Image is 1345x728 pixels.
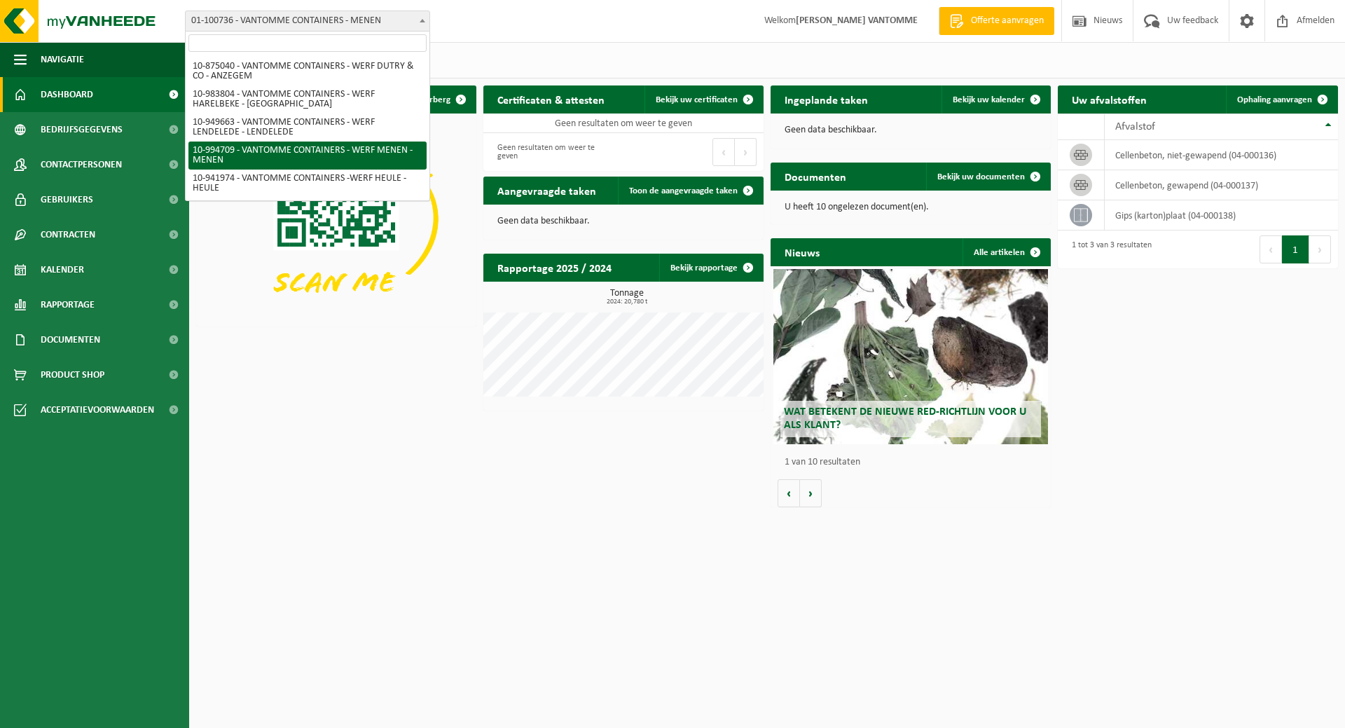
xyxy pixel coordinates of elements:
[1260,235,1282,263] button: Previous
[785,458,1044,467] p: 1 van 10 resultaten
[408,85,475,114] button: Verberg
[785,125,1037,135] p: Geen data beschikbaar.
[1058,85,1161,113] h2: Uw afvalstoffen
[490,298,764,305] span: 2024: 20,780 t
[629,186,738,195] span: Toon de aangevraagde taken
[784,406,1026,431] span: Wat betekent de nieuwe RED-richtlijn voor u als klant?
[1282,235,1309,263] button: 1
[1309,235,1331,263] button: Next
[483,114,764,133] td: Geen resultaten om weer te geven
[188,114,427,142] li: 10-949663 - VANTOMME CONTAINERS - WERF LENDELEDE - LENDELEDE
[926,163,1049,191] a: Bekijk uw documenten
[771,163,860,190] h2: Documenten
[41,322,100,357] span: Documenten
[41,77,93,112] span: Dashboard
[1065,234,1152,265] div: 1 tot 3 van 3 resultaten
[659,254,762,282] a: Bekijk rapportage
[1105,170,1338,200] td: cellenbeton, gewapend (04-000137)
[188,142,427,170] li: 10-994709 - VANTOMME CONTAINERS - WERF MENEN - MENEN
[483,177,610,204] h2: Aangevraagde taken
[1105,140,1338,170] td: cellenbeton, niet-gewapend (04-000136)
[497,217,750,226] p: Geen data beschikbaar.
[41,357,104,392] span: Product Shop
[186,11,429,31] span: 01-100736 - VANTOMME CONTAINERS - MENEN
[1115,121,1155,132] span: Afvalstof
[1226,85,1337,114] a: Ophaling aanvragen
[188,85,427,114] li: 10-983804 - VANTOMME CONTAINERS - WERF HARELBEKE - [GEOGRAPHIC_DATA]
[656,95,738,104] span: Bekijk uw certificaten
[490,289,764,305] h3: Tonnage
[778,479,800,507] button: Vorige
[796,15,918,26] strong: [PERSON_NAME] VANTOMME
[196,114,476,324] img: Download de VHEPlus App
[712,138,735,166] button: Previous
[188,57,427,85] li: 10-875040 - VANTOMME CONTAINERS - WERF DUTRY & CO - ANZEGEM
[185,11,430,32] span: 01-100736 - VANTOMME CONTAINERS - MENEN
[483,254,626,281] h2: Rapportage 2025 / 2024
[188,170,427,198] li: 10-941974 - VANTOMME CONTAINERS -WERF HEULE - HEULE
[41,182,93,217] span: Gebruikers
[41,112,123,147] span: Bedrijfsgegevens
[771,238,834,266] h2: Nieuws
[483,85,619,113] h2: Certificaten & attesten
[937,172,1025,181] span: Bekijk uw documenten
[785,202,1037,212] p: U heeft 10 ongelezen document(en).
[41,287,95,322] span: Rapportage
[963,238,1049,266] a: Alle artikelen
[644,85,762,114] a: Bekijk uw certificaten
[420,95,450,104] span: Verberg
[41,147,122,182] span: Contactpersonen
[953,95,1025,104] span: Bekijk uw kalender
[967,14,1047,28] span: Offerte aanvragen
[800,479,822,507] button: Volgende
[941,85,1049,114] a: Bekijk uw kalender
[735,138,757,166] button: Next
[1105,200,1338,231] td: gips (karton)plaat (04-000138)
[771,85,882,113] h2: Ingeplande taken
[1237,95,1312,104] span: Ophaling aanvragen
[490,137,616,167] div: Geen resultaten om weer te geven
[773,269,1048,444] a: Wat betekent de nieuwe RED-richtlijn voor u als klant?
[939,7,1054,35] a: Offerte aanvragen
[618,177,762,205] a: Toon de aangevraagde taken
[41,217,95,252] span: Contracten
[41,392,154,427] span: Acceptatievoorwaarden
[41,42,84,77] span: Navigatie
[41,252,84,287] span: Kalender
